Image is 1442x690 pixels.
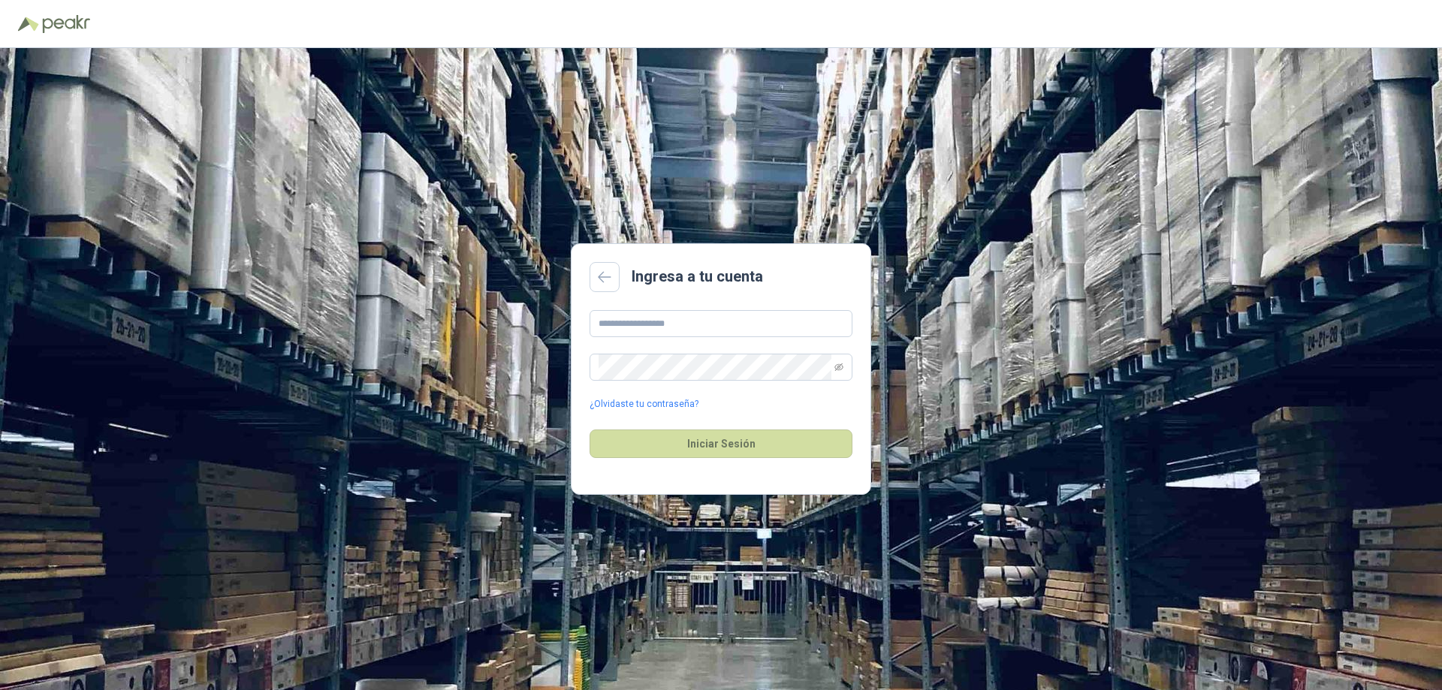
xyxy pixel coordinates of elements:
a: ¿Olvidaste tu contraseña? [590,397,698,411]
img: Logo [18,17,39,32]
button: Iniciar Sesión [590,429,852,458]
img: Peakr [42,15,90,33]
h2: Ingresa a tu cuenta [632,265,763,288]
span: eye-invisible [834,363,843,372]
